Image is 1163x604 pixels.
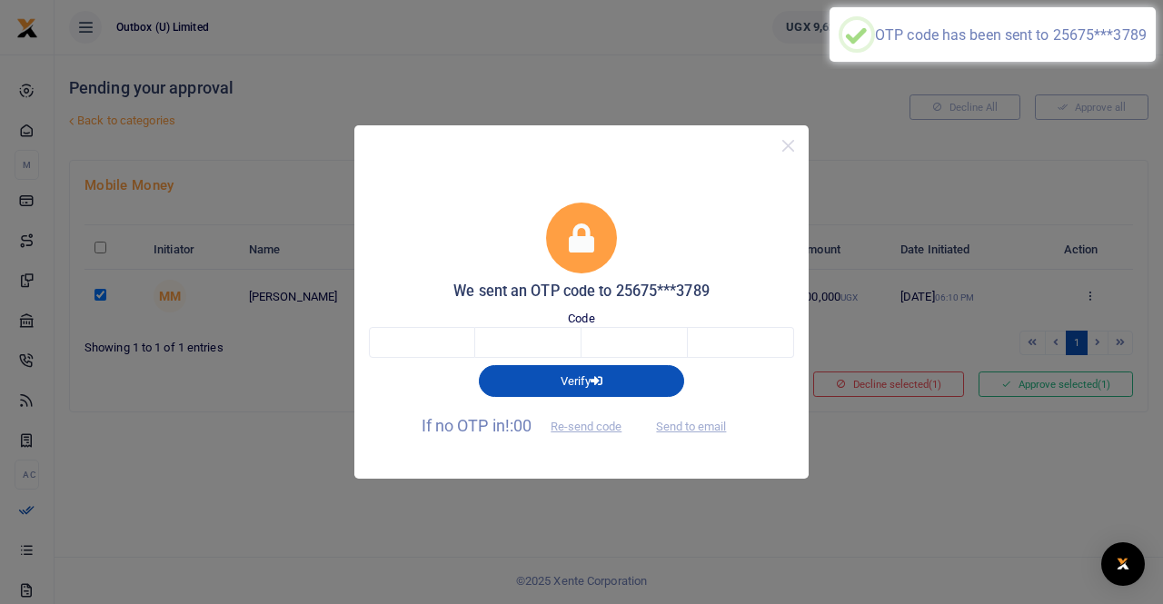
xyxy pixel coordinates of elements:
label: Code [568,310,594,328]
div: Open Intercom Messenger [1101,542,1145,586]
span: If no OTP in [422,416,638,435]
div: OTP code has been sent to 25675***3789 [875,26,1147,44]
button: Close [775,133,801,159]
span: !:00 [505,416,532,435]
button: Verify [479,365,684,396]
h5: We sent an OTP code to 25675***3789 [369,282,794,301]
